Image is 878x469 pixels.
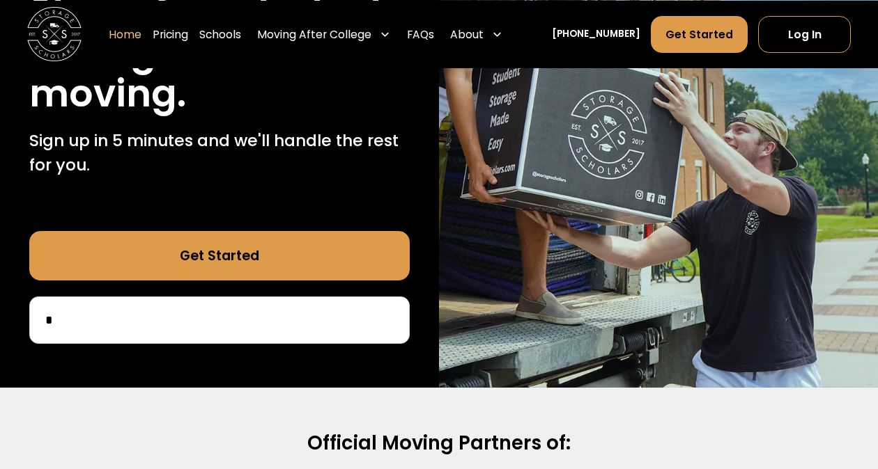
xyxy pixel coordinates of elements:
[153,15,188,53] a: Pricing
[445,15,508,53] div: About
[44,431,834,456] h2: Official Moving Partners of:
[407,15,434,53] a: FAQs
[29,231,410,280] a: Get Started
[450,26,484,42] div: About
[199,15,241,53] a: Schools
[29,128,410,177] p: Sign up in 5 minutes and we'll handle the rest for you.
[252,15,396,53] div: Moving After College
[27,7,82,61] img: Storage Scholars main logo
[552,27,640,42] a: [PHONE_NUMBER]
[109,15,141,53] a: Home
[651,15,747,52] a: Get Started
[758,15,851,52] a: Log In
[257,26,371,42] div: Moving After College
